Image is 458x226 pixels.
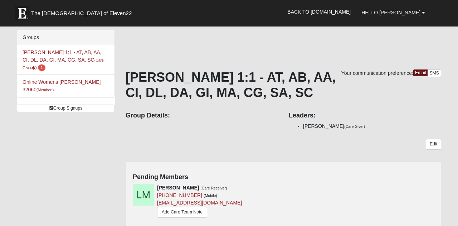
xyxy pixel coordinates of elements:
[126,112,278,120] h4: Group Details:
[133,173,434,181] h4: Pending Members
[200,186,227,190] small: (Care Receiver)
[17,30,114,45] div: Groups
[344,124,365,129] small: (Care Giver)
[157,207,207,218] a: Add Care Team Note
[157,200,242,206] a: [EMAIL_ADDRESS][DOMAIN_NAME]
[36,88,54,92] small: (Member )
[11,3,155,20] a: The [DEMOGRAPHIC_DATA] of Eleven22
[204,193,217,198] small: (Mobile)
[413,69,428,76] a: Email
[17,105,115,112] a: Group Signups
[157,192,202,198] a: [PHONE_NUMBER]
[157,185,199,191] strong: [PERSON_NAME]
[303,122,441,130] li: [PERSON_NAME]
[282,3,356,21] a: Back to [DOMAIN_NAME]
[289,112,441,120] h4: Leaders:
[426,139,441,149] a: Edit
[23,58,104,70] small: (Care Giver )
[361,10,420,15] span: Hello [PERSON_NAME]
[427,69,441,77] a: SMS
[23,79,101,92] a: Online Womens [PERSON_NAME] 32060(Member )
[15,6,29,20] img: Eleven22 logo
[356,4,430,21] a: Hello [PERSON_NAME]
[126,69,441,100] h1: [PERSON_NAME] 1:1 - AT, AB, AA, CI, DL, DA, GI, MA, CG, SA, SC
[31,10,132,17] span: The [DEMOGRAPHIC_DATA] of Eleven22
[38,64,45,71] span: number of pending members
[341,70,413,76] span: Your communication preference:
[23,49,104,70] a: [PERSON_NAME] 1:1 - AT, AB, AA, CI, DL, DA, GI, MA, CG, SA, SC(Care Giver) 1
